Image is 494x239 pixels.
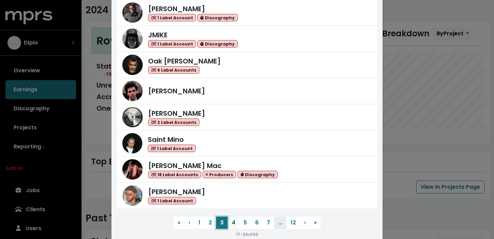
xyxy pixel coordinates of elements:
[122,29,143,49] img: JMIKE
[148,161,222,170] span: [PERSON_NAME] Mac
[286,217,300,229] button: 12
[148,118,199,126] span: 2 Label Accounts
[263,217,274,229] button: 7
[189,219,190,226] span: ‹
[228,217,240,229] button: 4
[117,130,377,157] a: Saint MinoSaint Mino 1 Label Account
[122,2,143,23] img: Ben Thomas
[197,40,238,48] span: Discography
[117,78,377,104] a: James Ford[PERSON_NAME]
[236,232,258,237] small: 17 - 24 of 90
[122,133,142,153] img: Saint Mino
[122,159,143,180] img: Keegan Mac
[148,171,201,179] span: 18 Label Accounts
[148,56,221,66] span: Oak [PERSON_NAME]
[122,107,143,127] img: Ike Beatz
[148,86,205,96] span: [PERSON_NAME]
[148,66,199,74] span: 6 Label Accounts
[117,52,377,78] a: Oak FelderOak [PERSON_NAME] 6 Label Accounts
[148,14,196,22] span: 1 Label Account
[148,145,196,152] span: 1 Label Account
[148,109,205,118] span: [PERSON_NAME]
[148,4,205,14] span: [PERSON_NAME]
[117,26,377,52] a: JMIKEJMIKE 1 Label Account Discography
[197,14,238,22] span: Discography
[122,55,143,75] img: Oak Felder
[148,30,167,40] span: JMIKE
[216,217,228,229] button: 3
[178,219,180,226] span: «
[148,135,184,144] span: Saint Mino
[122,185,143,206] img: Mike Hector
[117,104,377,130] a: Ike Beatz[PERSON_NAME] 2 Label Accounts
[240,217,251,229] button: 5
[148,40,196,48] span: 1 Label Account
[122,81,143,101] img: James Ford
[304,219,306,226] span: ›
[237,171,278,179] span: Discography
[148,197,196,205] span: 1 Label Account
[117,157,377,183] a: Keegan Mac[PERSON_NAME] Mac 18 Label Accounts Producers Discography
[251,217,263,229] button: 6
[314,219,317,226] span: »
[148,187,205,197] span: [PERSON_NAME]
[117,183,377,208] a: Mike Hector[PERSON_NAME] 1 Label Account
[194,217,205,229] button: 1
[205,217,216,229] button: 2
[202,171,236,179] span: Producers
